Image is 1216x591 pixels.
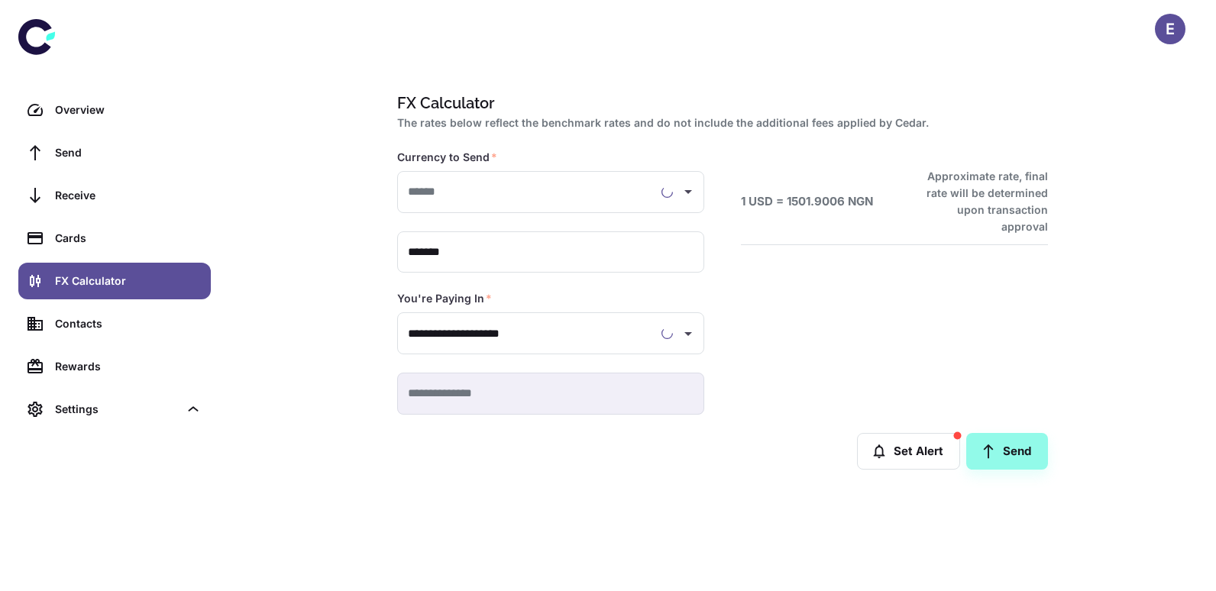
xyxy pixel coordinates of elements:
[1155,14,1185,44] button: E
[55,273,202,289] div: FX Calculator
[966,433,1048,470] a: Send
[18,134,211,171] a: Send
[397,92,1042,115] h1: FX Calculator
[55,187,202,204] div: Receive
[18,305,211,342] a: Contacts
[397,150,497,165] label: Currency to Send
[18,348,211,385] a: Rewards
[55,358,202,375] div: Rewards
[18,391,211,428] div: Settings
[18,177,211,214] a: Receive
[678,323,699,344] button: Open
[18,220,211,257] a: Cards
[857,433,960,470] button: Set Alert
[55,401,179,418] div: Settings
[55,315,202,332] div: Contacts
[55,102,202,118] div: Overview
[741,193,873,211] h6: 1 USD = 1501.9006 NGN
[18,92,211,128] a: Overview
[55,230,202,247] div: Cards
[18,263,211,299] a: FX Calculator
[678,181,699,202] button: Open
[397,291,492,306] label: You're Paying In
[910,168,1048,235] h6: Approximate rate, final rate will be determined upon transaction approval
[55,144,202,161] div: Send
